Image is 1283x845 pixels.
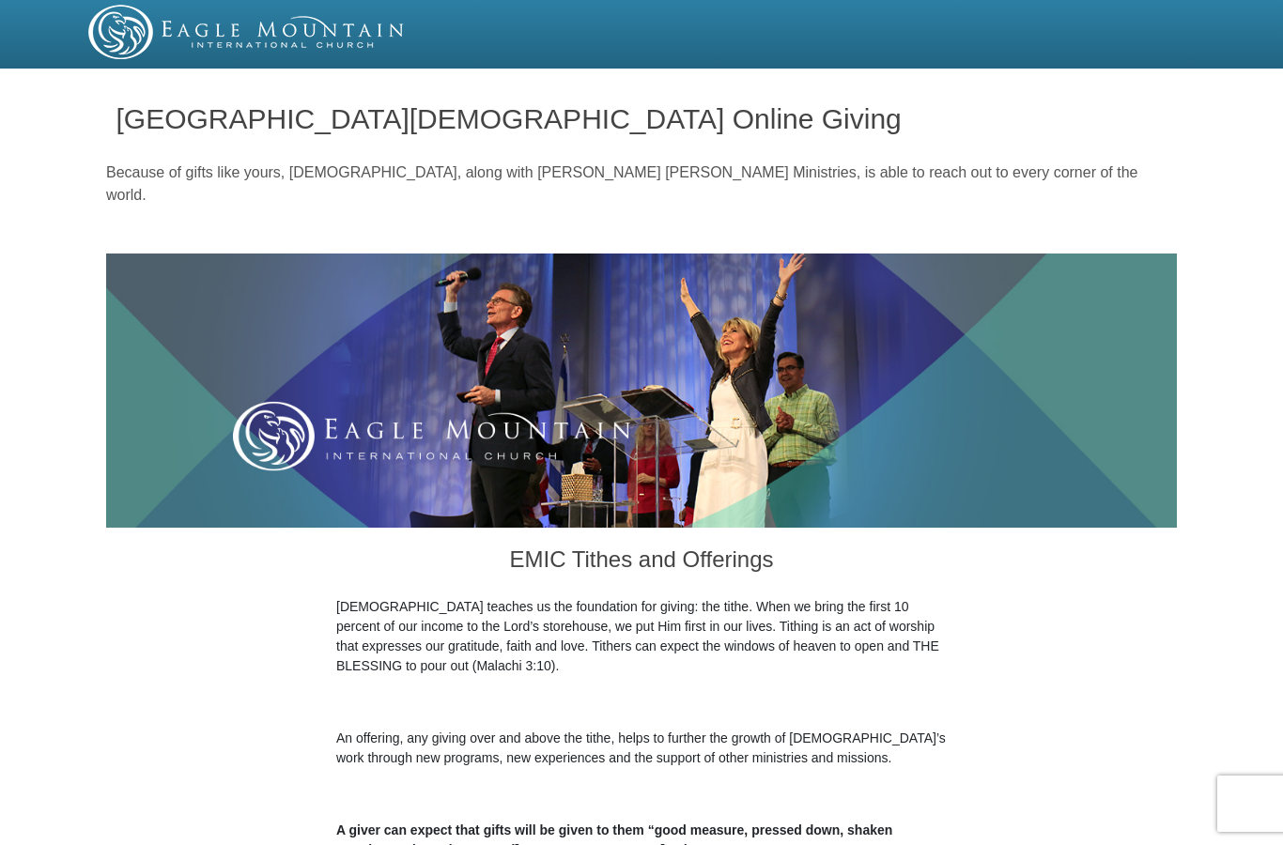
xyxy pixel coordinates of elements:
p: [DEMOGRAPHIC_DATA] teaches us the foundation for giving: the tithe. When we bring the first 10 pe... [336,597,947,676]
img: EMIC [88,5,406,59]
h3: EMIC Tithes and Offerings [336,528,947,597]
p: Because of gifts like yours, [DEMOGRAPHIC_DATA], along with [PERSON_NAME] [PERSON_NAME] Ministrie... [106,161,1177,207]
p: An offering, any giving over and above the tithe, helps to further the growth of [DEMOGRAPHIC_DAT... [336,729,947,768]
h1: [GEOGRAPHIC_DATA][DEMOGRAPHIC_DATA] Online Giving [116,103,1167,134]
